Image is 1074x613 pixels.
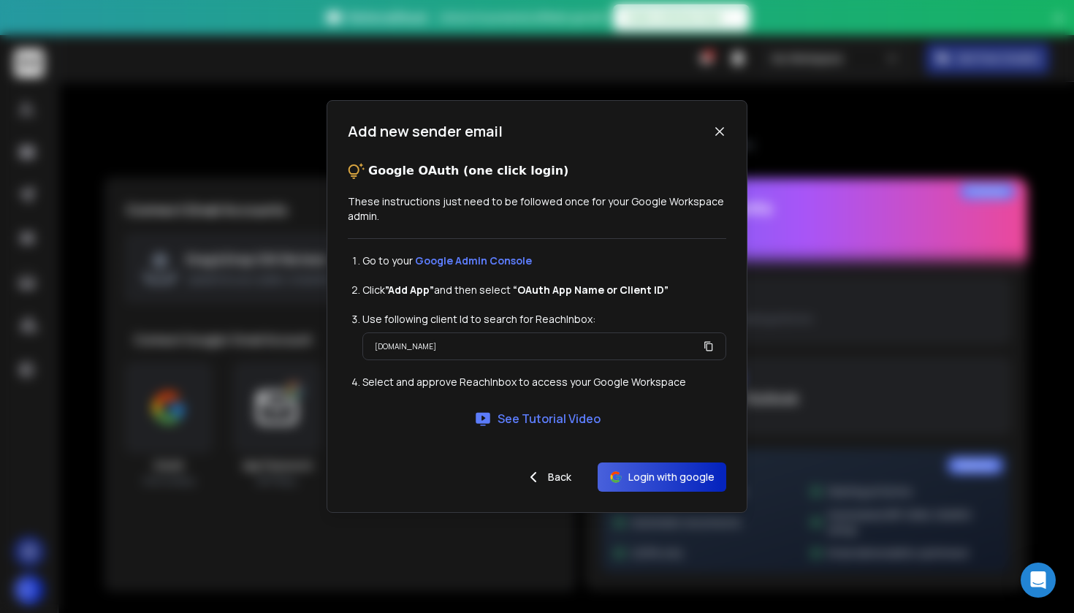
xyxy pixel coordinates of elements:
p: These instructions just need to be followed once for your Google Workspace admin. [348,194,726,224]
h1: Add new sender email [348,121,503,142]
a: Google Admin Console [415,254,532,267]
p: [DOMAIN_NAME] [375,339,436,354]
li: Go to your [362,254,726,268]
strong: “OAuth App Name or Client ID” [513,283,669,297]
li: Select and approve ReachInbox to access your Google Workspace [362,375,726,389]
div: Open Intercom Messenger [1021,563,1056,598]
li: Click and then select [362,283,726,297]
button: Login with google [598,462,726,492]
p: Google OAuth (one click login) [368,162,568,180]
button: Back [513,462,583,492]
img: tips [348,162,365,180]
a: See Tutorial Video [474,410,601,427]
li: Use following client Id to search for ReachInbox: [362,312,726,327]
strong: ”Add App” [385,283,434,297]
